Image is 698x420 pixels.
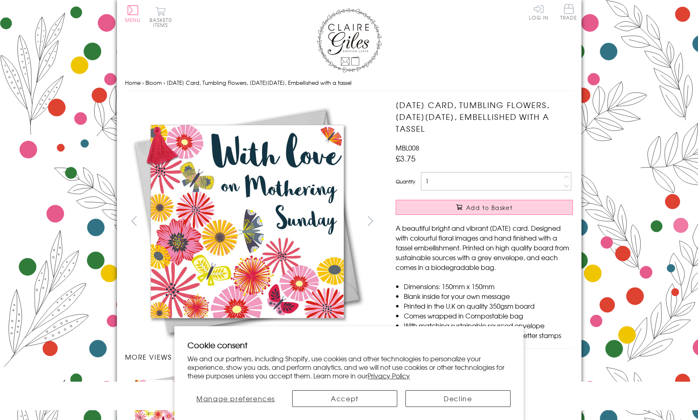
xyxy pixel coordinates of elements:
[396,153,416,164] span: £3.75
[404,301,573,311] li: Printed in the U.K on quality 350gsm board
[292,390,397,407] button: Accept
[404,281,573,291] li: Dimensions: 150mm x 150mm
[167,79,352,86] span: [DATE] Card, Tumbling Flowers, [DATE][DATE], Embellished with a tassel
[125,79,141,86] a: Home
[125,5,141,22] button: Menu
[379,99,624,344] img: Mother's Day Card, Tumbling Flowers, Mothering Sunday, Embellished with a tassel
[125,99,369,344] img: Mother's Day Card, Tumbling Flowers, Mothering Sunday, Embellished with a tassel
[125,212,143,230] button: prev
[187,390,284,407] button: Manage preferences
[466,203,513,212] span: Add to Basket
[404,291,573,301] li: Blank inside for your own message
[405,390,511,407] button: Decline
[317,8,382,73] img: Claire Giles Greetings Cards
[396,99,573,134] h1: [DATE] Card, Tumbling Flowers, [DATE][DATE], Embellished with a tassel
[396,178,415,185] label: Quantity
[404,321,573,330] li: With matching sustainable sourced envelope
[404,311,573,321] li: Comes wrapped in Compostable bag
[163,79,165,86] span: ›
[145,79,162,86] a: Bloom
[125,16,141,24] span: Menu
[150,7,172,27] button: Basket0 items
[125,75,573,91] nav: breadcrumbs
[560,4,577,20] span: Trade
[396,143,419,153] span: MBL008
[153,16,172,29] span: 0 items
[368,371,410,380] a: Privacy Policy
[196,393,275,403] span: Manage preferences
[125,352,380,362] h3: More views
[396,200,573,215] button: Add to Basket
[187,339,511,351] h2: Cookie consent
[396,223,573,272] p: A beautiful bright and vibrant [DATE] card. Designed with colourful floral images and hand finish...
[361,212,379,230] button: next
[560,4,577,22] a: Trade
[529,4,548,20] a: Log In
[142,79,144,86] span: ›
[187,354,511,380] p: We and our partners, including Shopify, use cookies and other technologies to personalize your ex...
